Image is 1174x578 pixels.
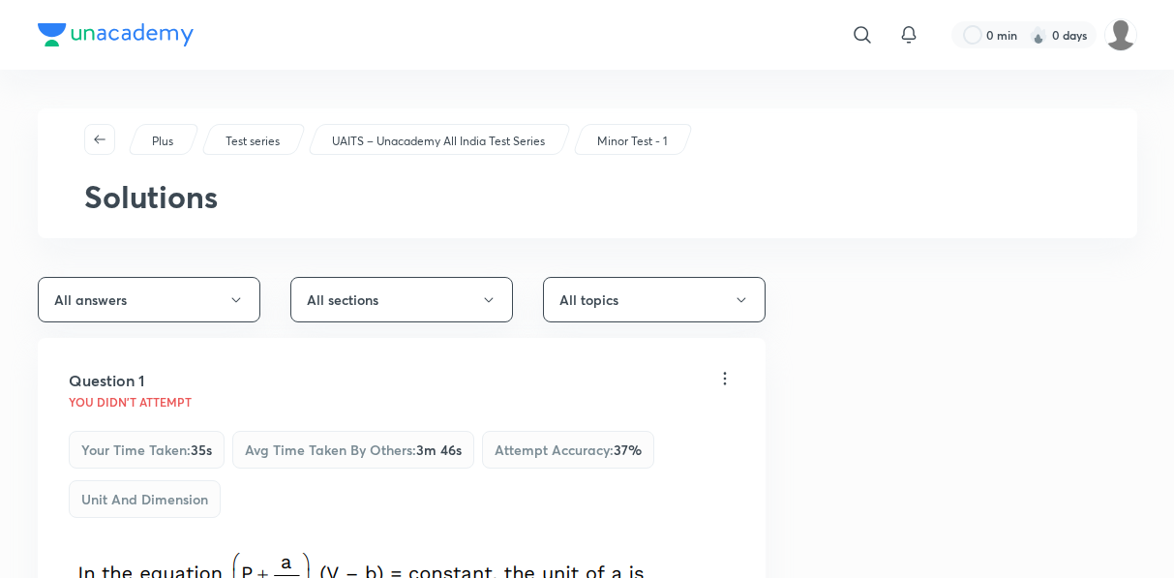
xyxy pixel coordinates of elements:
button: All sections [290,277,513,322]
p: You didn't Attempt [69,396,192,408]
a: UAITS – Unacademy All India Test Series [328,133,548,150]
div: Avg time taken by others : [232,431,474,469]
button: All topics [543,277,766,322]
p: Minor Test - 1 [597,133,667,150]
img: Company Logo [38,23,194,46]
img: streak [1029,25,1048,45]
p: Plus [152,133,173,150]
h2: Solutions [84,178,1091,215]
p: Test series [226,133,280,150]
span: 3m 46s [416,441,462,459]
span: 35s [191,441,212,459]
div: Attempt accuracy : [482,431,654,469]
a: Test series [222,133,283,150]
div: Your time taken : [69,431,225,469]
h5: Question 1 [69,369,144,392]
span: 37 % [614,441,642,459]
a: Plus [148,133,176,150]
div: Unit and Dimension [69,480,221,518]
p: UAITS – Unacademy All India Test Series [332,133,545,150]
a: Minor Test - 1 [593,133,670,150]
img: Ansh gupta [1104,18,1137,51]
button: All answers [38,277,260,322]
